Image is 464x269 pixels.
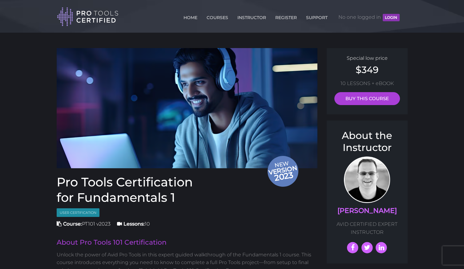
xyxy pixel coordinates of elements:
h2: About Pro Tools 101 Certification [57,239,318,246]
span: Special low price [347,55,388,61]
h3: About the Instructor [333,130,401,153]
a: Newversion 2023 [57,48,318,168]
button: LOGIN [383,14,399,21]
a: BUY THIS COURSE [334,92,400,105]
strong: Lessons: [123,221,145,227]
h1: Pro Tools Certification for Fundamentals 1 [57,174,318,205]
h2: $349 [333,65,401,75]
img: Pro Tools Certified Logo [57,7,119,27]
p: 10 LESSONS + eBOOK [333,79,401,88]
span: 2023 [268,169,300,184]
a: REGISTER [274,11,298,21]
span: 10 [117,221,150,227]
p: AVID CERTIFIED EXPERT INSTRUCTOR [333,220,401,236]
span: No one logged in [338,8,399,26]
span: User Certification [57,208,99,217]
a: COURSES [205,11,230,21]
a: INSTRUCTOR [236,11,268,21]
img: AVID Expert Instructor, Professor Scott Beckett profile photo [344,157,390,203]
a: HOME [182,11,199,21]
span: version [267,166,298,174]
a: SUPPORT [305,11,329,21]
img: Pro tools certified Fundamentals 1 Course cover [57,48,318,168]
span: New [267,160,300,184]
strong: Course: [63,221,82,227]
span: PT101 v2023 [57,221,111,227]
a: [PERSON_NAME] [337,206,397,215]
